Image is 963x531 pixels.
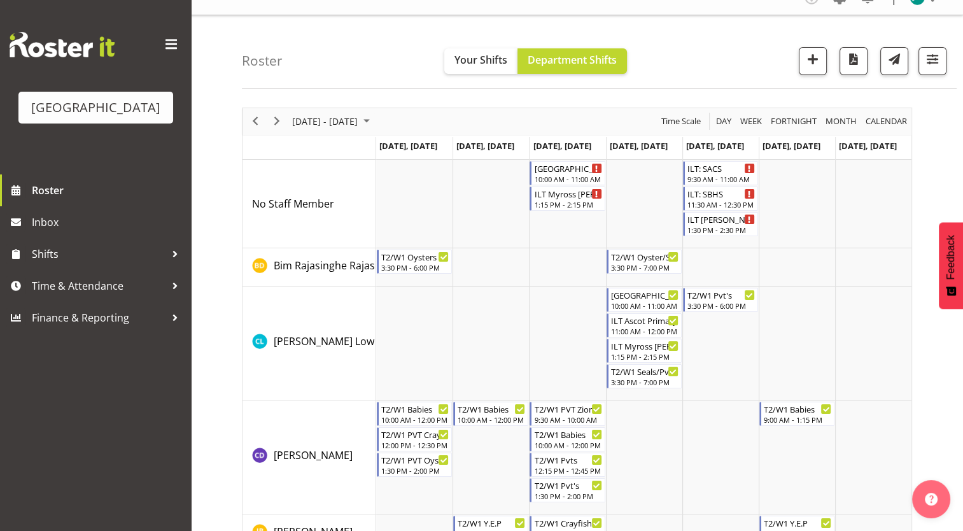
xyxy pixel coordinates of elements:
span: [DATE], [DATE] [533,140,591,152]
button: Time Scale [659,113,703,129]
button: Timeline Week [738,113,764,129]
div: Caley Low"s event - T2/W1 Seals/Pvts Begin From Thursday, May 1, 2025 at 3:30:00 PM GMT+12:00 End... [607,364,682,388]
div: Caley Low"s event - ILT Newfield school Begin From Thursday, May 1, 2025 at 10:00:00 AM GMT+12:00... [607,288,682,312]
div: ILT [PERSON_NAME] [687,213,755,225]
button: Timeline Month [824,113,859,129]
button: Feedback - Show survey [939,222,963,309]
div: ILT Ascot Primary [611,314,678,327]
span: Time & Attendance [32,276,165,295]
div: T2/W1 Oysters [381,250,449,263]
span: Shifts [32,244,165,264]
div: 3:30 PM - 6:00 PM [687,301,755,311]
div: No Staff Member"s event - ILT: SBHS Begin From Friday, May 2, 2025 at 11:30:00 AM GMT+12:00 Ends ... [683,187,758,211]
span: Feedback [945,235,957,280]
span: [DATE], [DATE] [839,140,897,152]
button: Fortnight [769,113,819,129]
a: No Staff Member [252,196,334,211]
span: Department Shifts [528,53,617,67]
div: No Staff Member"s event - ILT James Hargest Begin From Friday, May 2, 2025 at 1:30:00 PM GMT+12:0... [683,212,758,236]
div: T2/W1 Babies [534,428,601,441]
div: [GEOGRAPHIC_DATA] [611,288,678,301]
div: T2/W1 Babies [458,402,525,415]
span: [DATE], [DATE] [456,140,514,152]
div: T2/W1 Seals/Pvts [611,365,678,378]
div: T2/W1 Oyster/Squid/YEP/Pvt [611,250,678,263]
img: Rosterit website logo [10,32,115,57]
span: Fortnight [770,113,818,129]
img: help-xxl-2.png [925,493,938,506]
td: Caley Low resource [243,287,376,400]
button: Next [269,113,286,129]
div: 1:30 PM - 2:00 PM [534,491,601,501]
div: ILT Myross [PERSON_NAME] [534,187,601,200]
button: Department Shifts [517,48,627,74]
div: T2/W1 Pvts [534,453,601,466]
span: [DATE] - [DATE] [291,113,359,129]
span: Month [824,113,858,129]
div: [GEOGRAPHIC_DATA] [534,162,601,174]
div: 12:15 PM - 12:45 PM [534,465,601,476]
div: Caley Low"s event - ILT Myross Bush Begin From Thursday, May 1, 2025 at 1:15:00 PM GMT+12:00 Ends... [607,339,682,363]
a: Bim Rajasinghe Rajasinghe Diyawadanage [274,258,474,273]
div: 9:30 AM - 11:00 AM [687,174,755,184]
div: No Staff Member"s event - ILT: SACS Begin From Friday, May 2, 2025 at 9:30:00 AM GMT+12:00 Ends A... [683,161,758,185]
div: T2/W1 PVT Zion [534,402,601,415]
td: No Staff Member resource [243,160,376,248]
a: [PERSON_NAME] Low [274,334,374,349]
a: [PERSON_NAME] [274,448,353,463]
div: 9:00 AM - 1:15 PM [764,414,831,425]
div: 12:00 PM - 12:30 PM [381,440,449,450]
div: Ceara Dennison"s event - T2/W1 Babies Begin From Tuesday, April 29, 2025 at 10:00:00 AM GMT+12:00... [453,402,528,426]
span: [DATE], [DATE] [610,140,668,152]
span: Week [739,113,763,129]
div: 1:30 PM - 2:30 PM [687,225,755,235]
td: Ceara Dennison resource [243,400,376,514]
button: Previous [247,113,264,129]
div: Ceara Dennison"s event - T2/W1 PVT Oyster Begin From Monday, April 28, 2025 at 1:30:00 PM GMT+12:... [377,453,452,477]
div: Ceara Dennison"s event - T2/W1 Babies Begin From Saturday, May 3, 2025 at 9:00:00 AM GMT+12:00 En... [759,402,834,426]
div: 10:00 AM - 12:00 PM [534,440,601,450]
div: Ceara Dennison"s event - T2/W1 Babies Begin From Wednesday, April 30, 2025 at 10:00:00 AM GMT+12:... [530,427,605,451]
div: Caley Low"s event - ILT Ascot Primary Begin From Thursday, May 1, 2025 at 11:00:00 AM GMT+12:00 E... [607,313,682,337]
span: Your Shifts [454,53,507,67]
div: T2/W1 Pvt's [534,479,601,492]
div: Apr 28 - May 04, 2025 [288,108,377,135]
div: T2/W1 Crayfish [534,516,601,529]
div: 10:00 AM - 12:00 PM [458,414,525,425]
div: T2/W1 Y.E.P [764,516,831,529]
button: Filter Shifts [918,47,946,75]
div: next period [266,108,288,135]
span: [PERSON_NAME] Low [274,334,374,348]
span: No Staff Member [252,197,334,211]
button: Download a PDF of the roster according to the set date range. [840,47,868,75]
div: No Staff Member"s event - ILT Myross Bush Begin From Wednesday, April 30, 2025 at 1:15:00 PM GMT+... [530,187,605,211]
td: Bim Rajasinghe Rajasinghe Diyawadanage resource [243,248,376,287]
div: 3:30 PM - 6:00 PM [381,262,449,273]
div: 9:30 AM - 10:00 AM [534,414,601,425]
span: Bim Rajasinghe Rajasinghe Diyawadanage [274,258,474,273]
h4: Roster [242,53,283,68]
button: Timeline Day [714,113,734,129]
span: [DATE], [DATE] [379,140,437,152]
div: Ceara Dennison"s event - T2/W1 Pvts Begin From Wednesday, April 30, 2025 at 12:15:00 PM GMT+12:00... [530,453,605,477]
div: T2/W1 PVT Oyster [381,453,449,466]
span: Finance & Reporting [32,308,165,327]
div: T2/W1 Babies [764,402,831,415]
span: Inbox [32,213,185,232]
div: Bim Rajasinghe Rajasinghe Diyawadanage"s event - T2/W1 Oyster/Squid/YEP/Pvt Begin From Thursday, ... [607,250,682,274]
div: 10:00 AM - 12:00 PM [381,414,449,425]
div: T2/W1 PVT Crayfish [381,428,449,441]
span: Day [715,113,733,129]
div: ILT: SBHS [687,187,755,200]
div: Ceara Dennison"s event - T2/W1 Babies Begin From Monday, April 28, 2025 at 10:00:00 AM GMT+12:00 ... [377,402,452,426]
span: Roster [32,181,185,200]
div: [GEOGRAPHIC_DATA] [31,98,160,117]
div: 11:30 AM - 12:30 PM [687,199,755,209]
div: ILT: SACS [687,162,755,174]
div: previous period [244,108,266,135]
div: Ceara Dennison"s event - T2/W1 PVT Zion Begin From Wednesday, April 30, 2025 at 9:30:00 AM GMT+12... [530,402,605,426]
div: 3:30 PM - 7:00 PM [611,377,678,387]
span: [PERSON_NAME] [274,448,353,462]
button: Your Shifts [444,48,517,74]
div: Caley Low"s event - T2/W1 Pvt's Begin From Friday, May 2, 2025 at 3:30:00 PM GMT+12:00 Ends At Fr... [683,288,758,312]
